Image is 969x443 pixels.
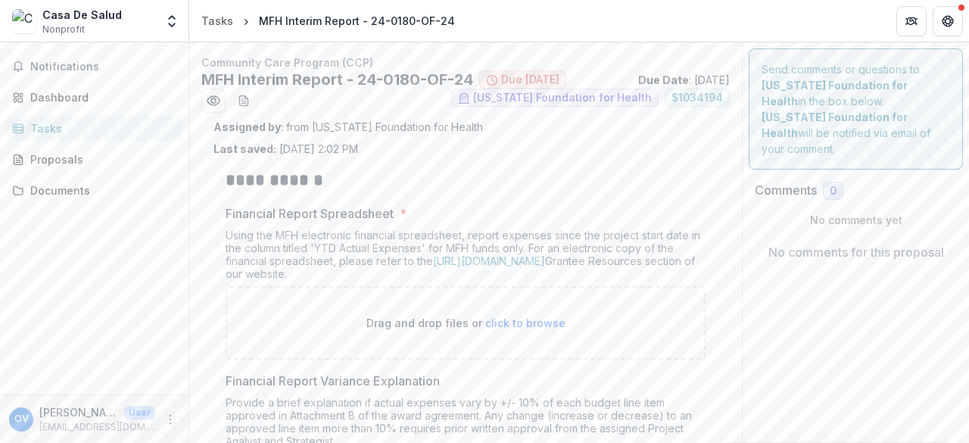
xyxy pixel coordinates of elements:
[30,151,170,167] div: Proposals
[232,89,256,113] button: download-word-button
[671,92,723,105] span: $ 1034194
[195,10,461,32] nav: breadcrumb
[638,72,730,88] p: : [DATE]
[755,183,817,198] h2: Comments
[501,73,559,86] span: Due [DATE]
[30,183,170,198] div: Documents
[830,185,837,198] span: 0
[6,178,182,203] a: Documents
[226,204,394,223] p: Financial Report Spreadsheet
[366,315,566,331] p: Drag and drop files or
[755,212,957,228] p: No comments yet
[201,70,473,89] h2: MFH Interim Report - 24-0180-OF-24
[933,6,963,36] button: Get Help
[433,254,545,267] a: [URL][DOMAIN_NAME]
[39,420,155,434] p: [EMAIL_ADDRESS][DOMAIN_NAME]
[14,414,29,424] div: Ophelia Velasquez
[30,89,170,105] div: Dashboard
[30,61,176,73] span: Notifications
[201,13,233,29] div: Tasks
[749,48,963,170] div: Send comments or questions to in the box below. will be notified via email of your comment.
[768,243,944,261] p: No comments for this proposal
[30,120,170,136] div: Tasks
[6,85,182,110] a: Dashboard
[213,141,358,157] p: [DATE] 2:02 PM
[201,89,226,113] button: Preview 88e77dfb-2b1a-49e5-aa28-e1dc648249c2.pdf
[226,372,440,390] p: Financial Report Variance Explanation
[485,317,566,329] span: click to browse
[39,404,118,420] p: [PERSON_NAME]
[6,55,182,79] button: Notifications
[6,147,182,172] a: Proposals
[161,6,182,36] button: Open entity switcher
[762,79,908,108] strong: [US_STATE] Foundation for Health
[6,116,182,141] a: Tasks
[638,73,689,86] strong: Due Date
[213,120,281,133] strong: Assigned by
[201,55,730,70] p: Community Care Program (CCP)
[213,119,718,135] p: : from [US_STATE] Foundation for Health
[195,10,239,32] a: Tasks
[226,229,706,286] div: Using the MFH electronic financial spreadsheet, report expenses since the project start date in t...
[161,410,179,429] button: More
[473,92,652,105] span: [US_STATE] Foundation for Health
[896,6,927,36] button: Partners
[259,13,455,29] div: MFH Interim Report - 24-0180-OF-24
[12,9,36,33] img: Casa De Salud
[762,111,908,139] strong: [US_STATE] Foundation for Health
[124,406,155,420] p: User
[42,7,122,23] div: Casa De Salud
[213,142,276,155] strong: Last saved:
[42,23,85,36] span: Nonprofit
